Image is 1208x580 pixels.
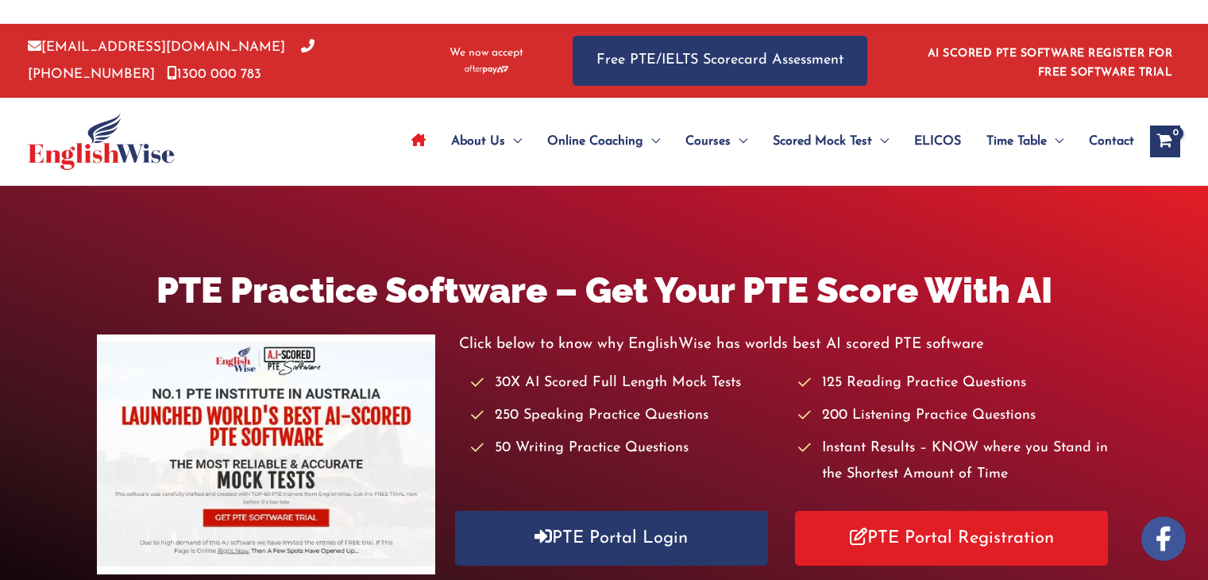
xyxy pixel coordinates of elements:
[798,370,1111,396] li: 125 Reading Practice Questions
[97,265,1112,315] h1: PTE Practice Software – Get Your PTE Score With AI
[798,435,1111,489] li: Instant Results – KNOW where you Stand in the Shortest Amount of Time
[28,41,285,54] a: [EMAIL_ADDRESS][DOMAIN_NAME]
[465,65,508,74] img: Afterpay-Logo
[167,68,261,81] a: 1300 000 783
[1150,126,1180,157] a: View Shopping Cart, empty
[438,114,535,169] a: About UsMenu Toggle
[986,114,1047,169] span: Time Table
[974,114,1076,169] a: Time TableMenu Toggle
[450,45,523,61] span: We now accept
[928,48,1173,79] a: AI SCORED PTE SOFTWARE REGISTER FOR FREE SOFTWARE TRIAL
[1141,516,1186,561] img: white-facebook.png
[573,36,867,86] a: Free PTE/IELTS Scorecard Assessment
[914,114,961,169] span: ELICOS
[643,114,660,169] span: Menu Toggle
[685,114,731,169] span: Courses
[451,114,505,169] span: About Us
[505,114,522,169] span: Menu Toggle
[872,114,889,169] span: Menu Toggle
[28,113,175,170] img: cropped-ew-logo
[1076,114,1134,169] a: Contact
[1047,114,1063,169] span: Menu Toggle
[471,403,784,429] li: 250 Speaking Practice Questions
[471,435,784,462] li: 50 Writing Practice Questions
[795,511,1108,566] a: PTE Portal Registration
[798,403,1111,429] li: 200 Listening Practice Questions
[535,114,673,169] a: Online CoachingMenu Toggle
[773,114,872,169] span: Scored Mock Test
[673,114,760,169] a: CoursesMenu Toggle
[455,511,768,566] a: PTE Portal Login
[459,331,1112,358] p: Click below to know why EnglishWise has worlds best AI scored PTE software
[918,35,1180,87] aside: Header Widget 1
[731,114,747,169] span: Menu Toggle
[97,334,435,574] img: pte-institute-main
[28,41,315,80] a: [PHONE_NUMBER]
[760,114,901,169] a: Scored Mock TestMenu Toggle
[399,114,1134,169] nav: Site Navigation: Main Menu
[547,114,643,169] span: Online Coaching
[901,114,974,169] a: ELICOS
[471,370,784,396] li: 30X AI Scored Full Length Mock Tests
[1089,114,1134,169] span: Contact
